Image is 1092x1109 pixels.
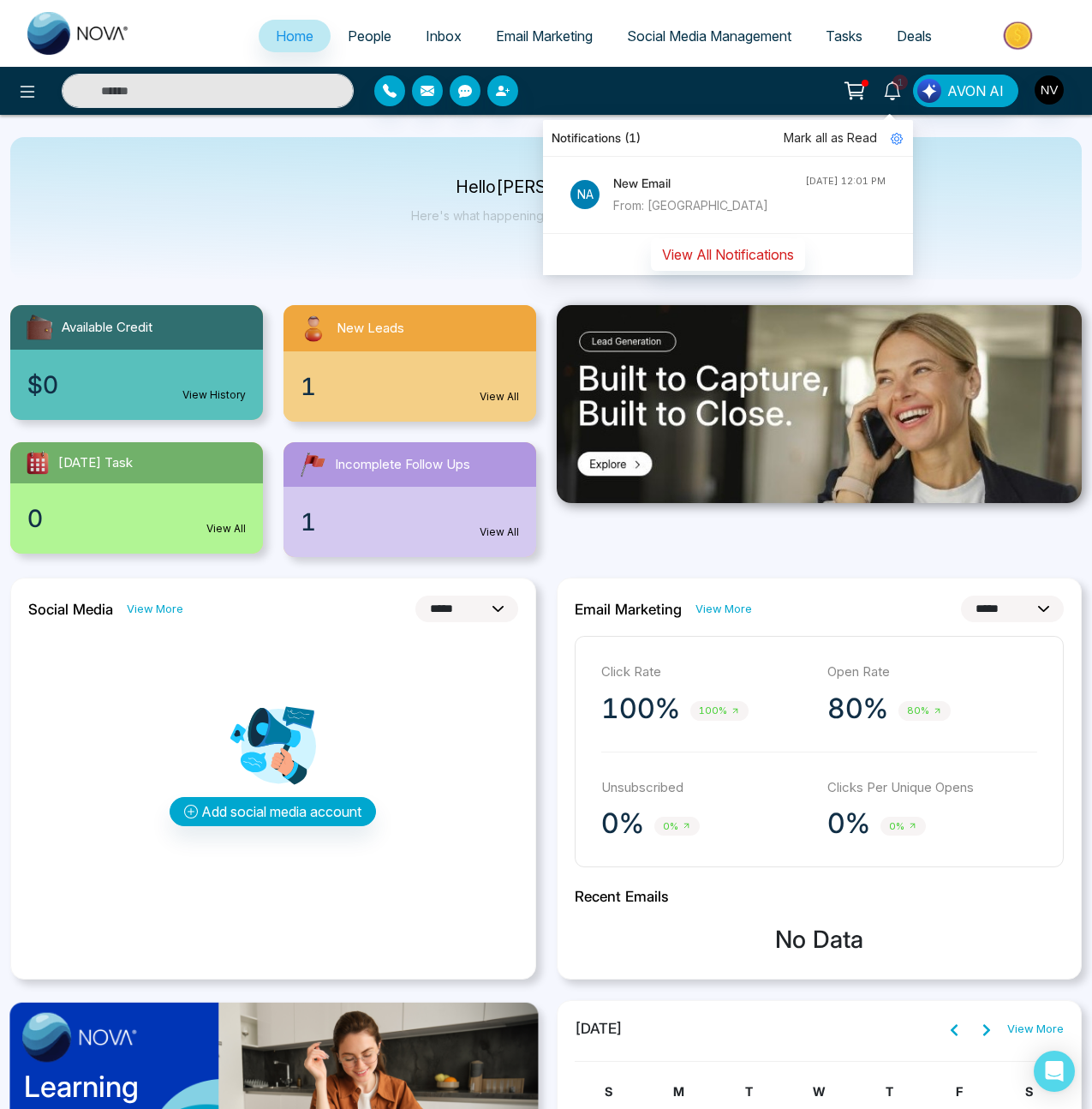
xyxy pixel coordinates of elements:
[348,27,391,45] span: People
[230,703,316,788] img: Analytics png
[480,389,519,405] a: View All
[411,180,681,195] p: Hello [PERSON_NAME]
[543,120,913,157] div: Notifications (1)
[557,305,1083,503] img: .
[613,196,805,215] div: From: [GEOGRAPHIC_DATA]
[826,27,862,45] span: Tasks
[575,601,682,618] h2: Email Marketing
[886,1084,893,1099] span: T
[206,521,246,537] a: View All
[27,501,43,537] span: 0
[651,246,805,261] a: View All Notifications
[28,601,113,618] h2: Social Media
[673,1084,684,1099] span: M
[827,806,870,841] p: 0%
[827,778,1037,798] p: Clicks Per Unique Opens
[827,692,888,726] p: 80%
[784,129,877,147] span: Mark all as Read
[651,238,805,271] button: View All Notifications
[570,180,600,209] p: Na
[956,1084,963,1099] span: F
[479,20,610,52] a: Email Marketing
[575,1018,623,1040] span: [DATE]
[610,20,809,52] a: Social Media Management
[426,27,462,45] span: Inbox
[409,20,479,52] a: Inbox
[913,75,1018,107] button: AVON AI
[690,701,749,721] span: 100%
[335,455,470,475] span: Incomplete Follow Ups
[273,442,546,557] a: Incomplete Follow Ups1View All
[24,449,51,477] img: todayTask.svg
[170,797,376,826] button: Add social media account
[27,367,58,403] span: $0
[958,16,1082,55] img: Market-place.gif
[331,20,409,52] a: People
[297,312,330,345] img: newLeads.svg
[297,449,328,480] img: followUps.svg
[627,27,791,45] span: Social Media Management
[24,312,55,343] img: availableCredit.svg
[1025,1084,1033,1099] span: S
[411,208,681,223] p: Here's what happening in your account [DATE].
[601,662,811,682] p: Click Rate
[809,20,880,52] a: Tasks
[601,778,811,798] p: Unsubscribed
[745,1084,753,1099] span: T
[1035,75,1064,105] img: User Avatar
[805,174,886,189] div: [DATE] 12:01 PM
[898,701,951,721] span: 80%
[276,27,313,45] span: Home
[127,601,183,617] a: View More
[301,504,316,540] span: 1
[892,75,908,90] span: 1
[496,27,593,45] span: Email Marketing
[182,387,246,403] a: View History
[654,817,700,836] span: 0%
[613,174,805,193] h4: New Email
[605,1084,612,1099] span: S
[601,806,644,841] p: 0%
[22,1012,137,1062] img: image
[917,79,941,103] img: Lead Flow
[1007,1021,1064,1038] a: View More
[301,369,316,405] span: 1
[575,888,1065,905] h2: Recent Emails
[337,319,404,339] span: New Leads
[813,1084,825,1099] span: W
[58,453,133,473] span: [DATE] Task
[480,525,519,540] a: View All
[62,318,152,338] span: Available Credit
[872,75,913,105] a: 1
[880,20,949,52] a: Deals
[827,662,1037,682] p: Open Rate
[273,305,546,422] a: New Leads1View All
[601,692,680,726] p: 100%
[947,81,1004,101] span: AVON AI
[695,601,752,617] a: View More
[1034,1051,1075,1092] div: Open Intercom Messenger
[880,817,926,836] span: 0%
[259,20,331,52] a: Home
[897,27,932,45] span: Deals
[575,926,1065,955] h3: No Data
[27,12,130,55] img: Nova CRM Logo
